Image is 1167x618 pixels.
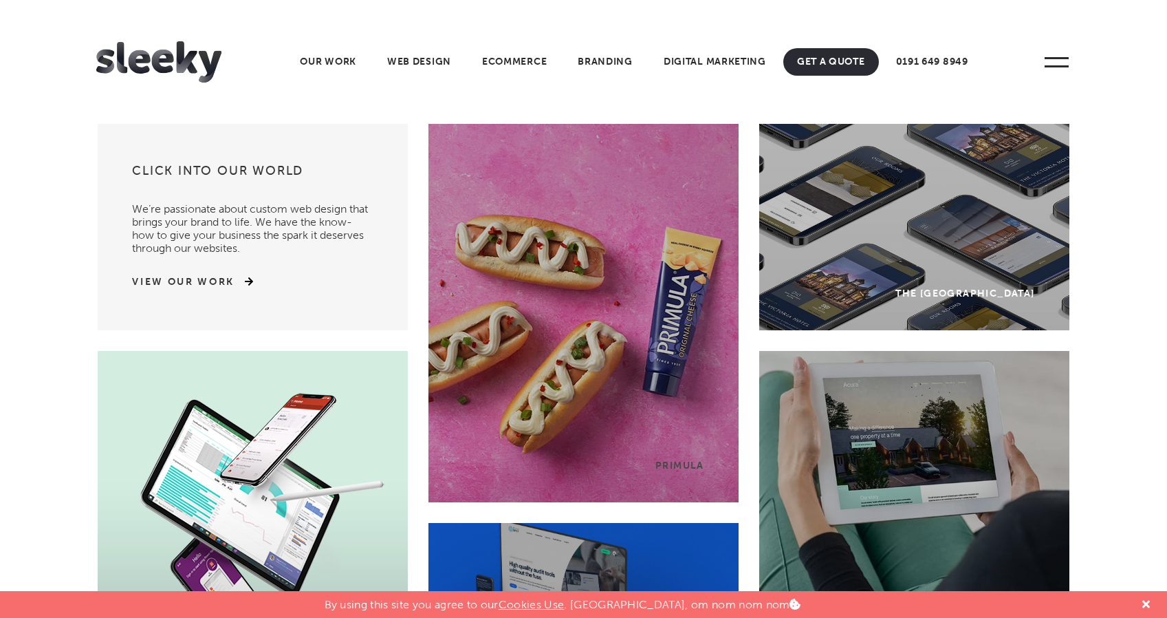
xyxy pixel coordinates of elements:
img: arrow [235,277,253,286]
p: By using this site you agree to our . [GEOGRAPHIC_DATA], om nom nom nom [325,591,801,611]
a: Ecommerce [468,48,560,76]
a: Primula [428,124,739,502]
img: Sleeky Web Design Newcastle [96,41,221,83]
div: Primula [655,460,704,471]
div: The [GEOGRAPHIC_DATA] [895,288,1034,299]
p: We’re passionate about custom web design that brings your brand to life. We have the know-how to ... [132,189,373,255]
a: Get A Quote [783,48,879,76]
a: The [GEOGRAPHIC_DATA] [759,124,1069,330]
a: View Our Work [132,275,235,289]
a: Digital Marketing [650,48,780,76]
a: 0191 649 8949 [882,48,982,76]
a: Cookies Use [499,598,565,611]
a: Branding [564,48,646,76]
h3: Click into our world [132,162,373,189]
a: Our Work [286,48,370,76]
a: Web Design [373,48,465,76]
